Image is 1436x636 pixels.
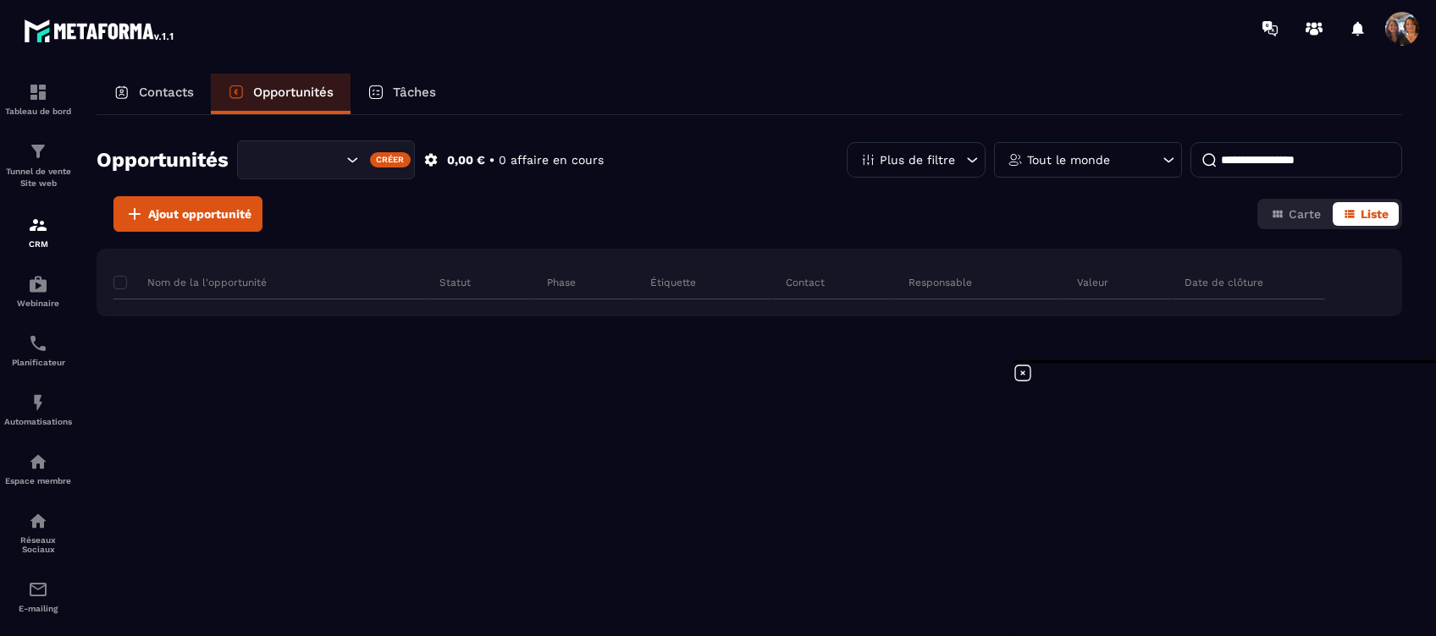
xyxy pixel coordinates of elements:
p: Contacts [139,85,194,100]
p: Tunnel de vente Site web [4,166,72,189]
p: Responsable [909,276,972,289]
a: emailemailE-mailing [4,567,72,626]
p: Plus de filtre [880,154,955,166]
span: Ajout opportunité [148,206,251,222]
a: automationsautomationsEspace membre [4,439,72,498]
p: Contact [786,276,825,289]
a: formationformationTableau de bord [4,69,72,129]
p: Tâches [393,85,436,100]
img: social-network [28,511,48,531]
a: social-networksocial-networkRéseaux Sociaux [4,498,72,567]
img: formation [28,82,48,102]
span: Carte [1289,207,1321,221]
p: Valeur [1077,276,1108,289]
p: Statut [439,276,471,289]
p: Date de clôture [1185,276,1263,289]
button: Liste [1333,202,1399,226]
p: Nom de la l'opportunité [113,276,267,289]
p: 0,00 € [447,152,485,168]
button: Ajout opportunité [113,196,262,232]
p: Planificateur [4,358,72,367]
img: formation [28,215,48,235]
p: Étiquette [650,276,696,289]
a: Tâches [351,74,453,114]
button: Carte [1261,202,1331,226]
img: automations [28,274,48,294]
a: schedulerschedulerPlanificateur [4,321,72,380]
a: automationsautomationsAutomatisations [4,380,72,439]
input: Search for option [252,151,342,169]
a: formationformationCRM [4,202,72,261]
a: formationformationTunnel de vente Site web [4,129,72,202]
p: Opportunités [253,85,334,100]
p: Espace membre [4,476,72,485]
h2: Opportunités [97,143,229,177]
img: automations [28,452,48,472]
p: CRM [4,239,72,249]
a: Opportunités [211,74,351,114]
p: Tableau de bord [4,107,72,116]
p: • [489,152,494,168]
img: email [28,579,48,600]
img: formation [28,141,48,162]
div: Search for option [237,140,415,179]
a: Contacts [97,74,211,114]
img: logo [24,15,176,46]
span: Liste [1361,207,1389,221]
p: E-mailing [4,604,72,613]
p: Tout le monde [1027,154,1110,166]
p: Webinaire [4,299,72,308]
a: automationsautomationsWebinaire [4,261,72,321]
p: Phase [547,276,576,289]
p: Réseaux Sociaux [4,535,72,554]
p: Automatisations [4,417,72,426]
div: Créer [370,152,411,167]
img: automations [28,392,48,413]
p: 0 affaire en cours [499,152,604,168]
img: scheduler [28,333,48,354]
